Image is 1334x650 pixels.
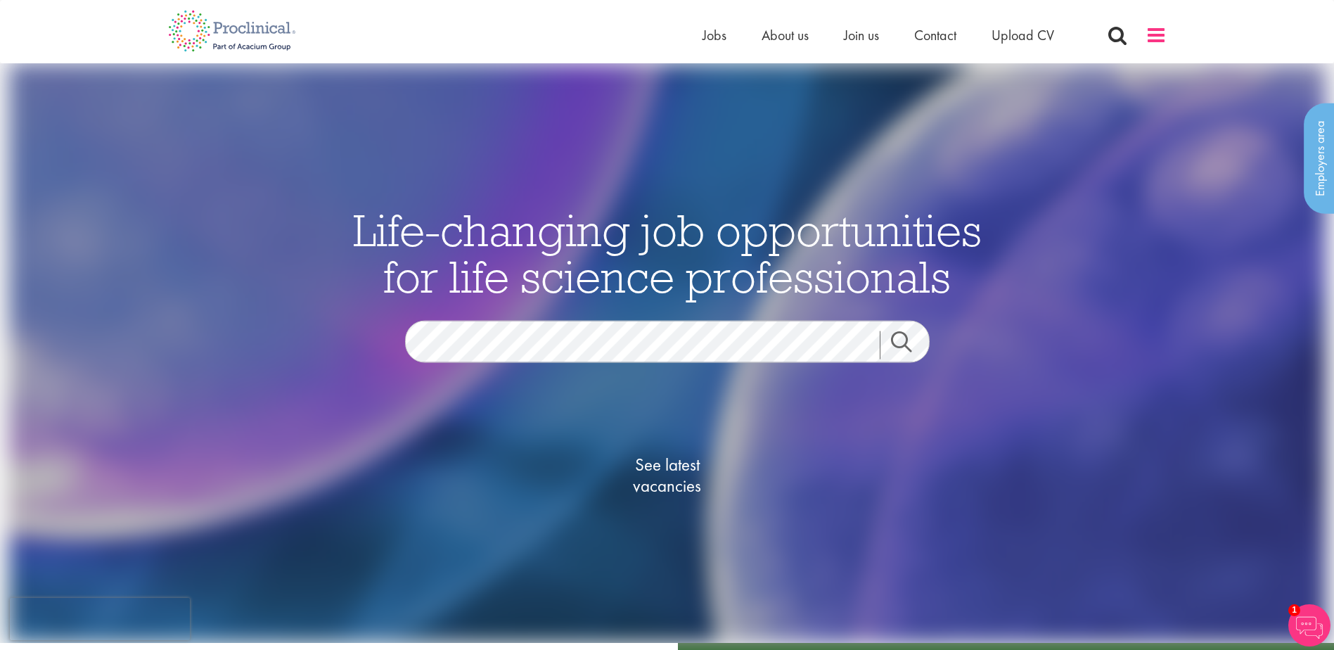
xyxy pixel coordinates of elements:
a: Join us [844,26,879,44]
img: Chatbot [1288,604,1330,646]
a: Contact [914,26,956,44]
a: Upload CV [992,26,1054,44]
a: Jobs [703,26,726,44]
a: About us [762,26,809,44]
img: candidate home [8,63,1325,643]
a: Job search submit button [880,331,940,359]
span: 1 [1288,604,1300,616]
a: See latestvacancies [597,398,738,553]
span: Life-changing job opportunities for life science professionals [353,202,982,305]
span: See latest vacancies [597,454,738,497]
iframe: reCAPTCHA [10,598,190,640]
